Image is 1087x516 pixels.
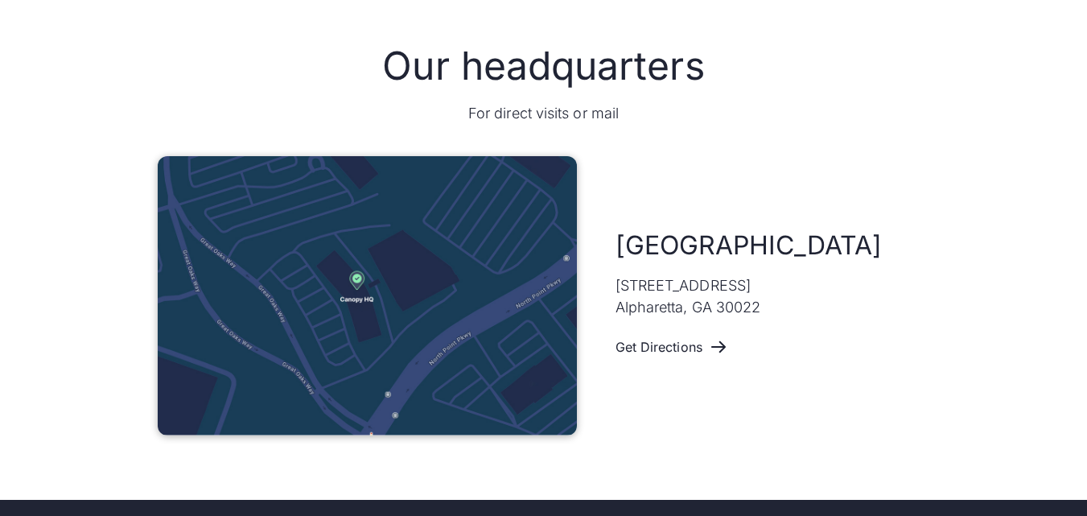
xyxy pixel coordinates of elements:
p: For direct visits or mail [468,102,619,124]
h2: Our headquarters [382,43,704,89]
div: Get Directions [616,340,702,355]
a: Get Directions [616,331,728,363]
p: [STREET_ADDRESS] Alpharetta, GA 30022 [616,275,761,318]
h2: [GEOGRAPHIC_DATA] [616,229,882,262]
